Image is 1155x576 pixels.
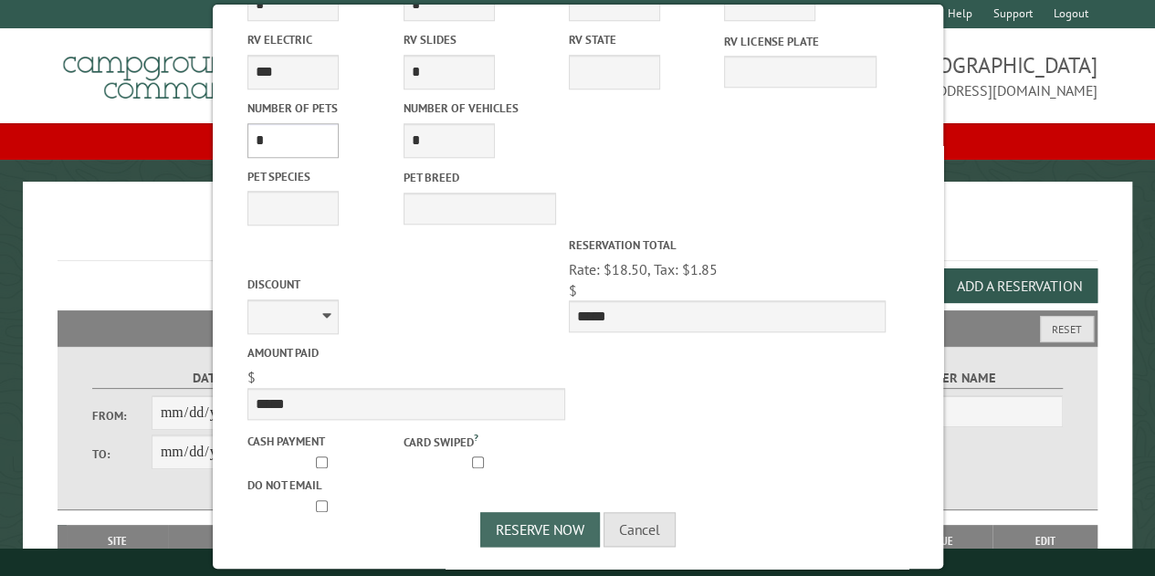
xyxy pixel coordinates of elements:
label: Discount [247,276,564,293]
label: Customer Name [824,368,1063,389]
label: RV Slides [403,31,555,48]
button: Cancel [604,512,676,547]
label: Card swiped [403,430,555,450]
th: Due [896,525,993,558]
label: Cash payment [247,433,399,450]
th: Dates [168,525,300,558]
label: Number of Vehicles [403,99,555,117]
th: Site [67,525,167,558]
label: Reservation Total [568,236,886,254]
label: Amount paid [247,344,564,361]
h2: Filters [58,310,1097,345]
label: Pet breed [403,169,555,186]
label: To: [92,445,152,463]
label: Do not email [247,477,399,494]
a: ? [473,431,478,444]
img: Campground Commander [58,36,286,107]
label: RV License Plate [724,33,877,50]
button: Reserve Now [480,512,600,547]
label: RV State [568,31,720,48]
h1: Reservations [58,211,1097,261]
label: RV Electric [247,31,399,48]
button: Add a Reservation [941,268,1097,303]
th: Edit [992,525,1097,558]
label: Pet species [247,168,399,185]
button: Reset [1040,316,1094,342]
span: $ [247,368,255,386]
label: Number of Pets [247,99,399,117]
span: Rate: $18.50, Tax: $1.85 [568,260,717,278]
span: $ [568,281,576,299]
label: Dates [92,368,331,389]
label: From: [92,407,152,424]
